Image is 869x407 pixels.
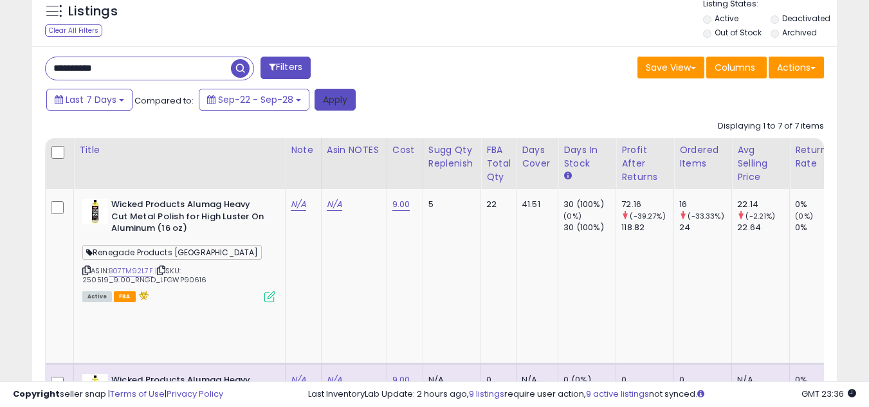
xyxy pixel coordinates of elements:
[261,57,311,79] button: Filters
[291,143,316,157] div: Note
[621,222,673,233] div: 118.82
[769,57,824,78] button: Actions
[782,27,817,38] label: Archived
[795,199,847,210] div: 0%
[82,199,108,224] img: 41wnAmjMa+L._SL40_.jpg
[66,93,116,106] span: Last 7 Days
[111,199,268,238] b: Wicked Products Alumag Heavy Cut Metal Polish for High Luster On Aluminum (16 oz)
[82,245,262,260] span: Renegade Products [GEOGRAPHIC_DATA]
[563,222,616,233] div: 30 (100%)
[737,143,784,184] div: Avg Selling Price
[68,3,118,21] h5: Listings
[522,199,548,210] div: 41.51
[621,143,668,184] div: Profit After Returns
[136,291,149,300] i: hazardous material
[82,266,207,285] span: | SKU: 250519_9.00_RNGD_LFGWP90616
[428,143,476,170] div: Sugg Qty Replenish
[563,143,610,170] div: Days In Stock
[637,57,704,78] button: Save View
[327,198,342,211] a: N/A
[795,143,842,170] div: Return Rate
[801,388,856,400] span: 2025-10-6 23:36 GMT
[315,89,356,111] button: Apply
[715,61,755,74] span: Columns
[82,291,112,302] span: All listings currently available for purchase on Amazon
[715,27,762,38] label: Out of Stock
[79,143,280,157] div: Title
[586,388,649,400] a: 9 active listings
[737,199,789,210] div: 22.14
[291,198,306,211] a: N/A
[715,13,738,24] label: Active
[13,388,223,401] div: seller snap | |
[737,222,789,233] div: 22.64
[621,199,673,210] div: 72.16
[308,388,856,401] div: Last InventoryLab Update: 2 hours ago, require user action, not synced.
[522,143,553,170] div: Days Cover
[563,199,616,210] div: 30 (100%)
[795,211,813,221] small: (0%)
[134,95,194,107] span: Compared to:
[469,388,504,400] a: 9 listings
[782,13,830,24] label: Deactivated
[110,388,165,400] a: Terms of Use
[679,143,726,170] div: Ordered Items
[13,388,60,400] strong: Copyright
[321,138,387,189] th: CSV column name: cust_attr_1_ Asin NOTES
[392,198,410,211] a: 9.00
[563,170,571,182] small: Days In Stock.
[109,266,153,276] a: B07TM92L7F
[706,57,767,78] button: Columns
[423,138,481,189] th: Please note that this number is a calculation based on your required days of coverage and your ve...
[688,211,724,221] small: (-33.33%)
[114,291,136,302] span: FBA
[218,93,293,106] span: Sep-22 - Sep-28
[167,388,223,400] a: Privacy Policy
[45,24,102,37] div: Clear All Filters
[795,222,847,233] div: 0%
[327,143,381,157] div: Asin NOTES
[563,211,581,221] small: (0%)
[199,89,309,111] button: Sep-22 - Sep-28
[486,199,506,210] div: 22
[630,211,665,221] small: (-39.27%)
[746,211,775,221] small: (-2.21%)
[392,143,417,157] div: Cost
[679,199,731,210] div: 16
[82,199,275,301] div: ASIN:
[718,120,824,132] div: Displaying 1 to 7 of 7 items
[46,89,133,111] button: Last 7 Days
[679,222,731,233] div: 24
[428,199,471,210] div: 5
[486,143,511,184] div: FBA Total Qty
